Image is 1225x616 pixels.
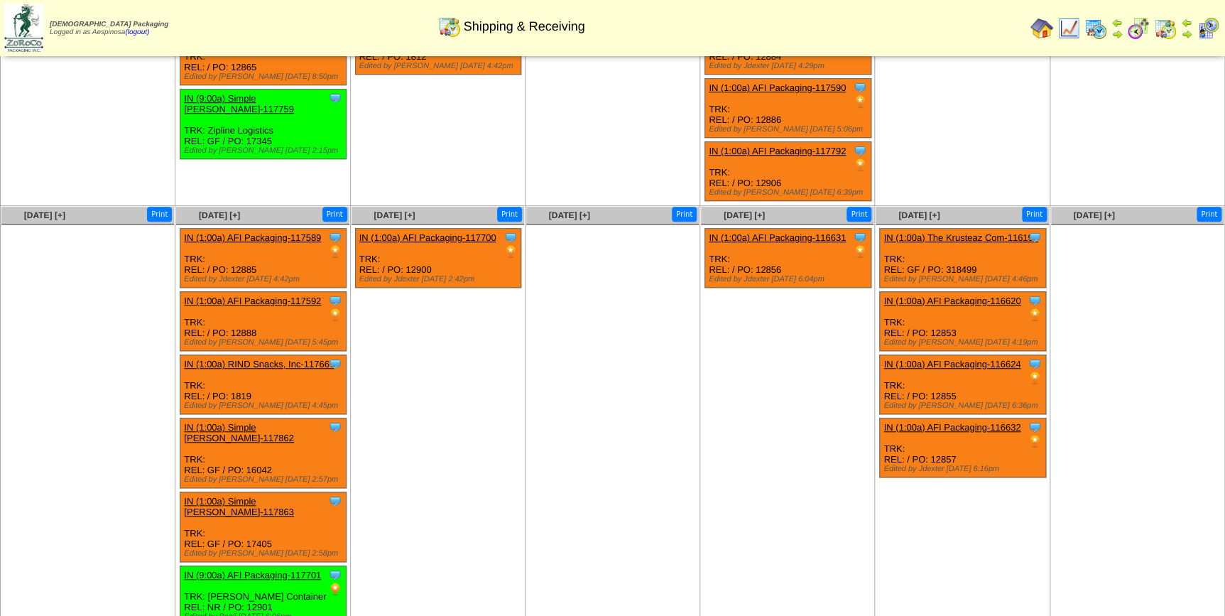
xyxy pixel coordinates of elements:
[328,357,342,371] img: Tooltip
[184,93,294,114] a: IN (9:00a) Simple [PERSON_NAME]-117759
[883,275,1045,283] div: Edited by [PERSON_NAME] [DATE] 4:46pm
[724,210,765,220] a: [DATE] [+]
[883,338,1045,347] div: Edited by [PERSON_NAME] [DATE] 4:19pm
[1073,210,1114,220] a: [DATE] [+]
[846,207,871,222] button: Print
[184,338,346,347] div: Edited by [PERSON_NAME] [DATE] 5:45pm
[883,401,1045,410] div: Edited by [PERSON_NAME] [DATE] 6:36pm
[1197,17,1219,40] img: calendarcustomer.gif
[880,229,1046,288] div: TRK: REL: GF / PO: 318499
[709,275,871,283] div: Edited by Jdexter [DATE] 6:04pm
[328,244,342,259] img: PO
[549,210,590,220] a: [DATE] [+]
[709,62,871,70] div: Edited by Jdexter [DATE] 4:29pm
[180,355,347,414] div: TRK: REL: / PO: 1819
[328,91,342,105] img: Tooltip
[199,210,240,220] span: [DATE] [+]
[709,188,871,197] div: Edited by [PERSON_NAME] [DATE] 6:39pm
[883,422,1020,433] a: IN (1:00a) AFI Packaging-116632
[328,420,342,434] img: Tooltip
[374,210,415,220] a: [DATE] [+]
[880,418,1046,477] div: TRK: REL: / PO: 12857
[184,359,334,369] a: IN (1:00a) RIND Snacks, Inc-117667
[709,232,846,243] a: IN (1:00a) AFI Packaging-116631
[184,422,294,443] a: IN (1:00a) Simple [PERSON_NAME]-117862
[184,475,346,484] div: Edited by [PERSON_NAME] [DATE] 2:57pm
[180,492,347,562] div: TRK: REL: GF / PO: 17405
[328,582,342,596] img: PO
[184,570,321,580] a: IN (9:00a) AFI Packaging-117701
[1111,28,1123,40] img: arrowright.gif
[355,229,521,288] div: TRK: REL: / PO: 12900
[1028,357,1042,371] img: Tooltip
[359,275,521,283] div: Edited by Jdexter [DATE] 2:42pm
[328,494,342,508] img: Tooltip
[1028,308,1042,322] img: PO
[883,232,1038,243] a: IN (1:00a) The Krusteaz Com-116194
[503,230,518,244] img: Tooltip
[883,296,1020,306] a: IN (1:00a) AFI Packaging-116620
[705,79,871,138] div: TRK: REL: / PO: 12886
[853,158,867,172] img: PO
[50,21,168,36] span: Logged in as Aespinosa
[147,207,172,222] button: Print
[1028,420,1042,434] img: Tooltip
[125,28,149,36] a: (logout)
[328,230,342,244] img: Tooltip
[1057,17,1080,40] img: line_graph.gif
[1127,17,1150,40] img: calendarblend.gif
[1154,17,1177,40] img: calendarinout.gif
[1197,207,1221,222] button: Print
[180,292,347,351] div: TRK: REL: / PO: 12888
[184,146,346,155] div: Edited by [PERSON_NAME] [DATE] 2:15pm
[184,72,346,81] div: Edited by [PERSON_NAME] [DATE] 8:50pm
[1022,207,1047,222] button: Print
[883,465,1045,473] div: Edited by Jdexter [DATE] 6:16pm
[1028,230,1042,244] img: Tooltip
[180,418,347,488] div: TRK: REL: GF / PO: 16042
[497,207,522,222] button: Print
[1030,17,1053,40] img: home.gif
[853,144,867,158] img: Tooltip
[709,82,846,93] a: IN (1:00a) AFI Packaging-117590
[1111,17,1123,28] img: arrowleft.gif
[898,210,940,220] a: [DATE] [+]
[180,90,347,159] div: TRK: Zipline Logistics REL: GF / PO: 17345
[1028,293,1042,308] img: Tooltip
[1084,17,1107,40] img: calendarprod.gif
[24,210,65,220] a: [DATE] [+]
[705,142,871,201] div: TRK: REL: / PO: 12906
[853,244,867,259] img: PO
[438,15,461,38] img: calendarinout.gif
[709,146,846,156] a: IN (1:00a) AFI Packaging-117792
[853,230,867,244] img: Tooltip
[880,355,1046,414] div: TRK: REL: / PO: 12855
[853,94,867,109] img: PO
[709,125,871,134] div: Edited by [PERSON_NAME] [DATE] 5:06pm
[359,62,521,70] div: Edited by [PERSON_NAME] [DATE] 4:42pm
[880,292,1046,351] div: TRK: REL: / PO: 12853
[184,549,346,558] div: Edited by [PERSON_NAME] [DATE] 2:58pm
[1181,28,1192,40] img: arrowright.gif
[1028,371,1042,385] img: PO
[328,308,342,322] img: PO
[184,401,346,410] div: Edited by [PERSON_NAME] [DATE] 4:45pm
[328,568,342,582] img: Tooltip
[184,496,294,517] a: IN (1:00a) Simple [PERSON_NAME]-117863
[180,229,347,288] div: TRK: REL: / PO: 12885
[4,4,43,52] img: zoroco-logo-small.webp
[1181,17,1192,28] img: arrowleft.gif
[359,232,496,243] a: IN (1:00a) AFI Packaging-117700
[50,21,168,28] span: [DEMOGRAPHIC_DATA] Packaging
[705,229,871,288] div: TRK: REL: / PO: 12856
[1028,434,1042,448] img: PO
[672,207,697,222] button: Print
[184,232,321,243] a: IN (1:00a) AFI Packaging-117589
[853,80,867,94] img: Tooltip
[503,244,518,259] img: PO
